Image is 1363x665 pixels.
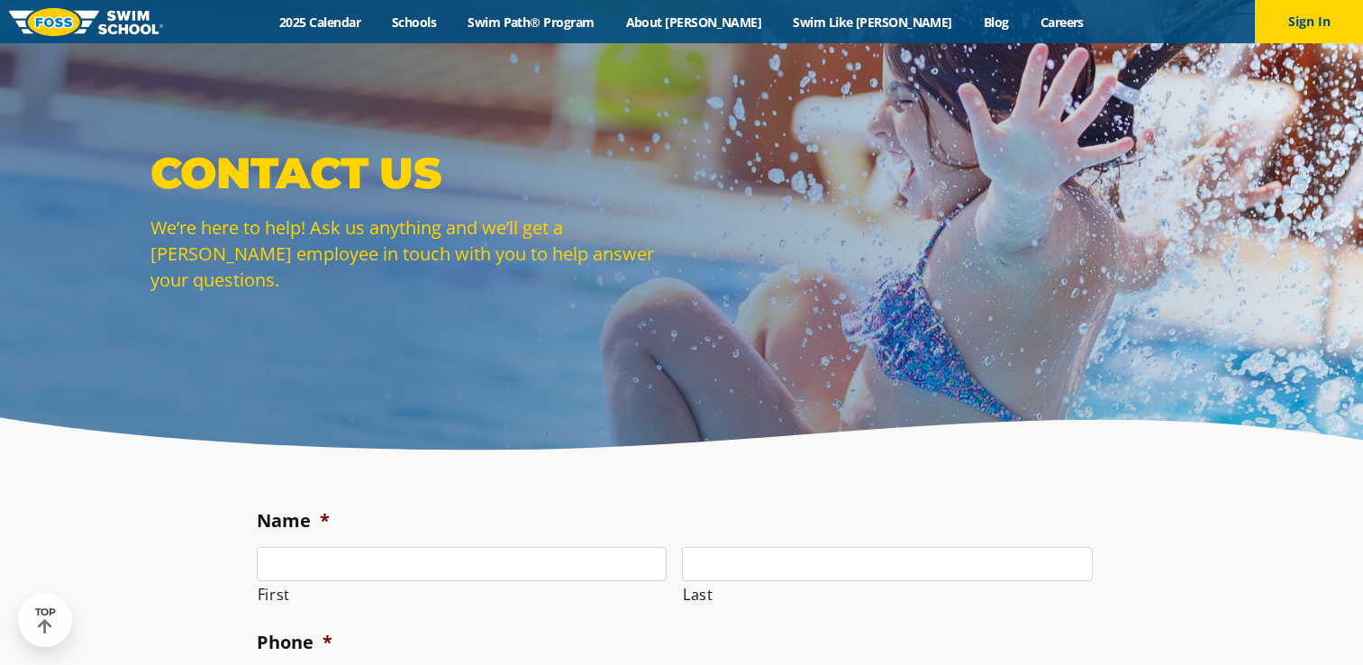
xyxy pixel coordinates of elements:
[1024,14,1099,31] a: Careers
[257,631,332,654] label: Phone
[610,14,777,31] a: About [PERSON_NAME]
[452,14,610,31] a: Swim Path® Program
[377,14,452,31] a: Schools
[682,547,1093,581] input: Last name
[777,14,968,31] a: Swim Like [PERSON_NAME]
[257,547,668,581] input: First name
[35,606,56,634] div: TOP
[258,582,668,607] label: First
[264,14,377,31] a: 2025 Calendar
[683,582,1093,607] label: Last
[150,214,673,293] p: We’re here to help! Ask us anything and we’ll get a [PERSON_NAME] employee in touch with you to h...
[968,14,1024,31] a: Blog
[150,146,673,200] p: Contact Us
[257,509,330,533] label: Name
[9,8,163,36] img: FOSS Swim School Logo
